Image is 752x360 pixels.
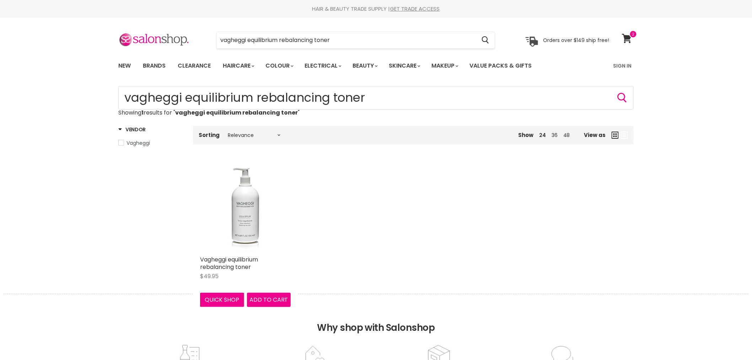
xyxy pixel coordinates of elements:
form: Product [118,86,634,110]
a: Colour [260,58,298,73]
div: HAIR & BEAUTY TRADE SUPPLY | [109,5,643,12]
span: Add to cart [249,296,288,304]
nav: Main [109,55,643,76]
a: 48 [563,132,570,139]
a: Beauty [347,58,382,73]
h3: Vendor [118,126,146,133]
a: 24 [539,132,546,139]
strong: 1 [141,108,144,117]
input: Search [217,32,476,48]
strong: vagheggi equilibrium rebalancing toner [175,108,298,117]
form: Product [216,32,495,49]
a: Brands [138,58,171,73]
h2: Why shop with Salonshop [4,294,748,344]
a: GET TRADE ACCESS [390,5,440,12]
iframe: Gorgias live chat messenger [716,327,745,353]
span: Vagheggi [127,139,150,147]
ul: Main menu [113,55,573,76]
a: Sign In [609,58,636,73]
a: Vagheggi equilibrium rebalancing toner [200,255,258,271]
p: Orders over $149 ship free! [543,37,609,43]
button: Search [617,92,628,104]
span: $49.95 [200,272,219,280]
a: 36 [552,132,558,139]
img: Vagheggi equilibrium rebalancing toner [200,162,291,252]
a: Value Packs & Gifts [464,58,537,73]
a: New [113,58,136,73]
button: Add to cart [247,293,291,307]
a: Electrical [299,58,346,73]
input: Search [118,86,634,110]
span: View as [584,132,606,138]
button: Search [476,32,495,48]
a: Makeup [426,58,463,73]
p: Showing results for " " [118,110,634,116]
span: Show [518,131,533,139]
a: Vagheggi [118,139,184,147]
button: Quick shop [200,293,244,307]
label: Sorting [199,132,220,138]
a: Clearance [172,58,216,73]
a: Skincare [383,58,425,73]
a: Haircare [217,58,259,73]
